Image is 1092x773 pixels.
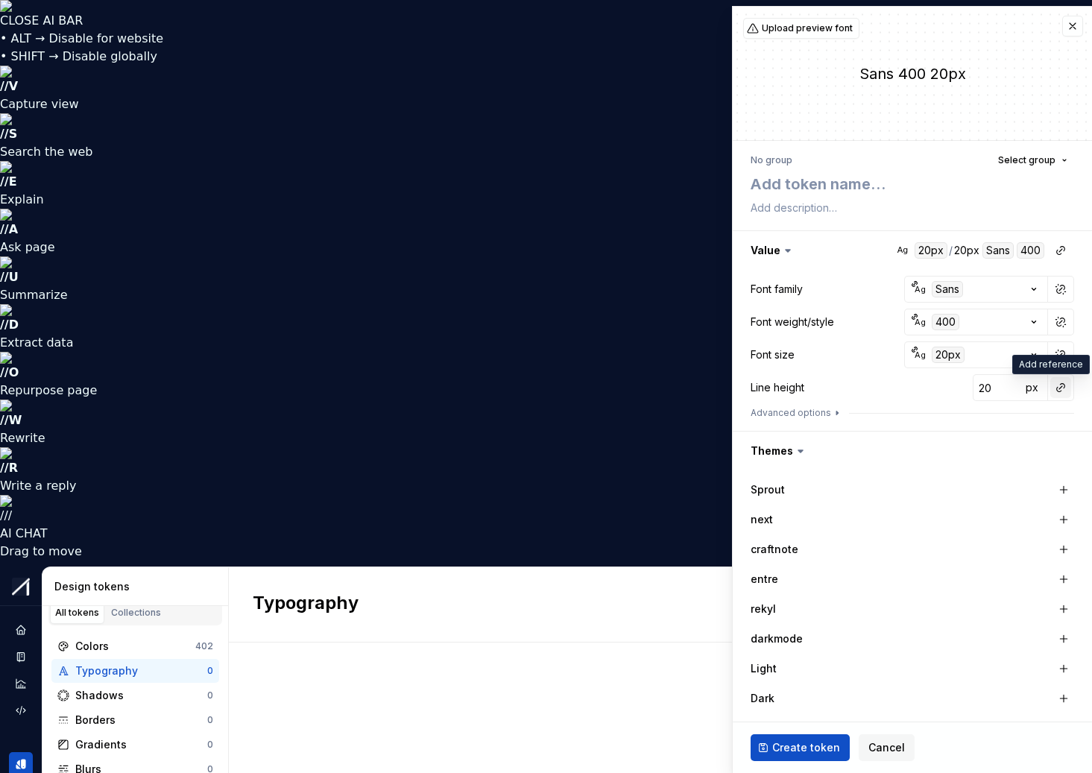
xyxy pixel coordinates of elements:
[751,721,783,736] label: aceve
[751,734,850,761] button: Create token
[9,618,33,642] a: Home
[75,688,207,703] div: Shadows
[9,672,33,695] a: Analytics
[54,579,222,594] div: Design tokens
[253,591,359,618] h2: Typography
[195,640,213,652] div: 402
[51,684,219,707] a: Shadows0
[207,665,213,677] div: 0
[51,708,219,732] a: Borders0
[751,661,777,676] label: Light
[751,572,778,587] label: entre
[75,639,195,654] div: Colors
[9,698,33,722] a: Code automation
[51,634,219,658] a: Colors402
[207,739,213,751] div: 0
[868,740,905,755] span: Cancel
[751,631,803,646] label: darkmode
[207,714,213,726] div: 0
[9,645,33,669] a: Documentation
[75,713,207,728] div: Borders
[859,734,915,761] button: Cancel
[751,691,774,706] label: Dark
[75,663,207,678] div: Typography
[75,737,207,752] div: Gradients
[772,740,840,755] span: Create token
[51,733,219,757] a: Gradients0
[51,659,219,683] a: Typography0
[207,690,213,701] div: 0
[55,607,99,619] div: All tokens
[111,607,161,619] div: Collections
[12,578,30,596] img: b6c2a6ff-03c2-4811-897b-2ef07e5e0e51.png
[751,602,776,616] label: rekyl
